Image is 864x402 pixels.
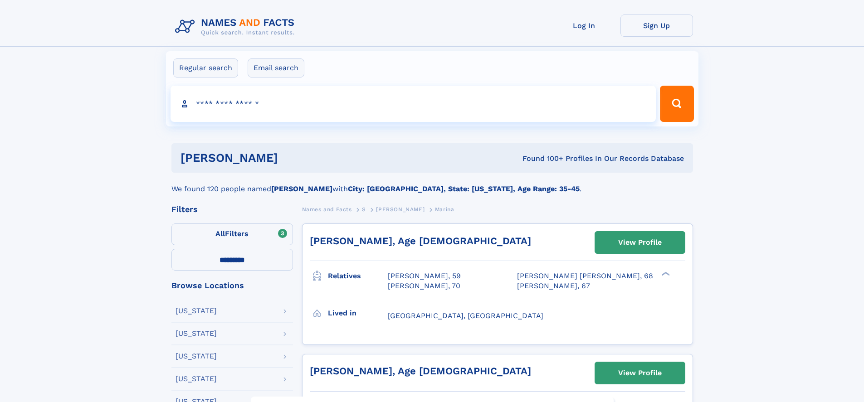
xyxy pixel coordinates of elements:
[659,271,670,277] div: ❯
[302,203,352,215] a: Names and Facts
[376,206,425,213] span: [PERSON_NAME]
[173,58,238,77] label: Regular search
[181,152,400,164] h1: [PERSON_NAME]
[388,311,543,320] span: [GEOGRAPHIC_DATA], [GEOGRAPHIC_DATA]
[435,206,454,213] span: Marina
[548,15,620,37] a: Log In
[171,205,293,213] div: Filters
[176,353,217,360] div: [US_STATE]
[171,281,293,290] div: Browse Locations
[620,15,693,37] a: Sign Up
[362,203,366,215] a: S
[517,281,590,291] a: [PERSON_NAME], 67
[376,203,425,215] a: [PERSON_NAME]
[348,184,580,193] b: City: [GEOGRAPHIC_DATA], State: [US_STATE], Age Range: 35-45
[176,375,217,383] div: [US_STATE]
[176,307,217,315] div: [US_STATE]
[388,271,461,281] a: [PERSON_NAME], 59
[595,362,685,384] a: View Profile
[517,271,653,281] a: [PERSON_NAME] [PERSON_NAME], 68
[310,365,531,377] a: [PERSON_NAME], Age [DEMOGRAPHIC_DATA]
[271,184,332,193] b: [PERSON_NAME]
[362,206,366,213] span: S
[328,305,388,321] h3: Lived in
[660,86,693,122] button: Search Button
[171,86,656,122] input: search input
[618,232,662,253] div: View Profile
[171,223,293,245] label: Filters
[176,330,217,337] div: [US_STATE]
[328,268,388,284] h3: Relatives
[248,58,304,77] label: Email search
[171,15,302,39] img: Logo Names and Facts
[310,235,531,247] a: [PERSON_NAME], Age [DEMOGRAPHIC_DATA]
[400,154,684,164] div: Found 100+ Profiles In Our Records Database
[215,229,225,238] span: All
[388,281,460,291] a: [PERSON_NAME], 70
[618,363,662,383] div: View Profile
[595,232,685,253] a: View Profile
[171,173,693,194] div: We found 120 people named with .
